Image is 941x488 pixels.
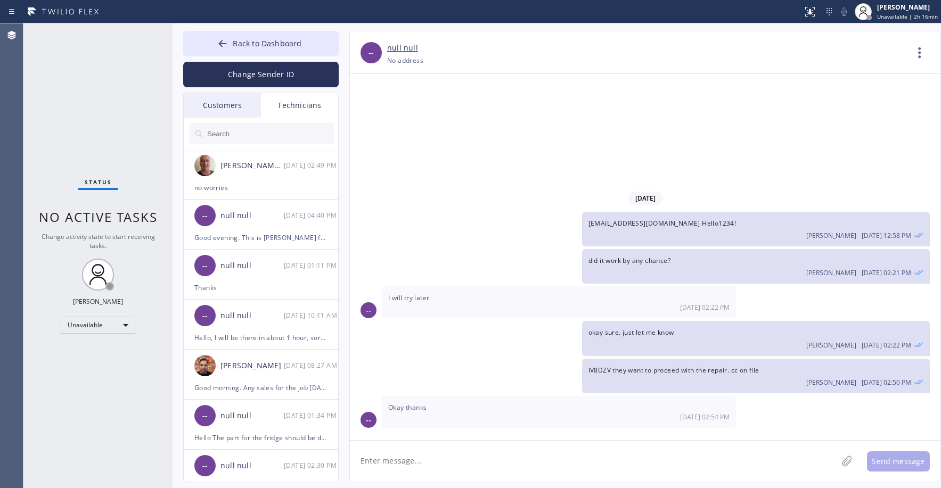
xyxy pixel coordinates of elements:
[862,341,911,350] span: [DATE] 02:22 PM
[628,192,663,205] span: [DATE]
[862,268,911,277] span: [DATE] 02:21 PM
[284,309,339,321] div: 01/14/2025 9:11 AM
[194,355,216,376] img: 204d40141910a759c14f6df764f62ceb.jpg
[194,282,328,294] div: Thanks
[284,459,339,472] div: 11/05/2024 8:30 AM
[588,219,737,228] span: [EMAIL_ADDRESS][DOMAIN_NAME] Hello1234!
[206,123,334,144] input: Search
[202,310,208,322] span: --
[220,210,284,222] div: null null
[867,451,930,472] button: Send message
[194,181,328,194] div: no worries
[582,249,930,284] div: 11/27/2023 7:21 AM
[284,159,339,171] div: 02/18/2025 9:49 AM
[220,260,284,272] div: null null
[73,297,123,306] div: [PERSON_NAME]
[387,54,423,67] div: No address
[862,378,911,387] span: [DATE] 02:50 PM
[194,155,216,176] img: 538c64125ca06044fbadbd2da3dc4cf8.jpg
[680,303,730,312] span: [DATE] 02:22 PM
[194,231,328,244] div: Good evening. This is [PERSON_NAME] from home appliance repair, I received spare parts for your d...
[382,286,736,318] div: 11/27/2023 7:22 AM
[202,460,208,472] span: --
[806,231,856,240] span: [PERSON_NAME]
[877,13,938,20] span: Unavailable | 2h 16min
[806,378,856,387] span: [PERSON_NAME]
[582,359,930,393] div: 11/27/2023 7:50 AM
[233,38,301,48] span: Back to Dashboard
[588,256,670,265] span: did it work by any chance?
[220,310,284,322] div: null null
[382,396,736,428] div: 11/27/2023 7:54 AM
[194,382,328,394] div: Good morning. Any sales for the job [DATE]?
[202,210,208,222] span: --
[366,414,371,426] span: --
[680,412,730,421] span: [DATE] 02:54 PM
[588,328,674,337] span: okay sure. just let me know
[388,293,429,302] span: I will try later
[366,304,371,317] span: --
[194,332,328,344] div: Hello, I will be there in about 1 hour, sorry for the wait.
[61,317,135,334] div: Unavailable
[183,31,339,56] button: Back to Dashboard
[220,410,284,422] div: null null
[220,160,284,172] div: [PERSON_NAME] Eranosyan
[261,93,338,118] div: Technicians
[220,460,284,472] div: null null
[388,403,427,412] span: Okay thanks
[582,212,930,246] div: 11/27/2023 7:58 AM
[194,432,328,444] div: Hello The part for the fridge should be delivered [DATE] Ill keep you posted
[42,232,155,250] span: Change activity state to start receiving tasks.
[184,93,261,118] div: Customers
[369,47,374,59] span: --
[837,4,852,19] button: Mute
[183,62,339,87] button: Change Sender ID
[202,410,208,422] span: --
[284,209,339,221] div: 02/15/2025 9:40 AM
[806,341,856,350] span: [PERSON_NAME]
[387,42,418,54] a: null null
[806,268,856,277] span: [PERSON_NAME]
[85,178,112,186] span: Status
[284,359,339,371] div: 12/06/2024 8:27 AM
[39,208,158,226] span: No active tasks
[220,360,284,372] div: [PERSON_NAME]
[284,259,339,271] div: 01/23/2025 9:11 AM
[877,3,938,12] div: [PERSON_NAME]
[582,321,930,355] div: 11/27/2023 7:22 AM
[202,260,208,272] span: --
[862,231,911,240] span: [DATE] 12:58 PM
[284,409,339,421] div: 12/03/2024 8:34 AM
[588,366,759,375] span: IV8DZV they want to proceed with the repair. cc on file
